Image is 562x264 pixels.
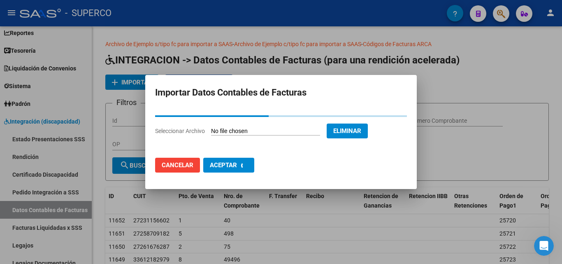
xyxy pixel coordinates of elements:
[155,158,200,173] button: Cancelar
[155,85,407,100] h2: Importar Datos Contables de Facturas
[203,158,254,173] button: Aceptar
[333,127,361,135] span: Eliminar
[155,128,205,134] span: Seleccionar Archivo
[327,124,368,138] button: Eliminar
[162,161,193,169] span: Cancelar
[534,236,554,256] iframe: Intercom live chat
[210,161,237,169] span: Aceptar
